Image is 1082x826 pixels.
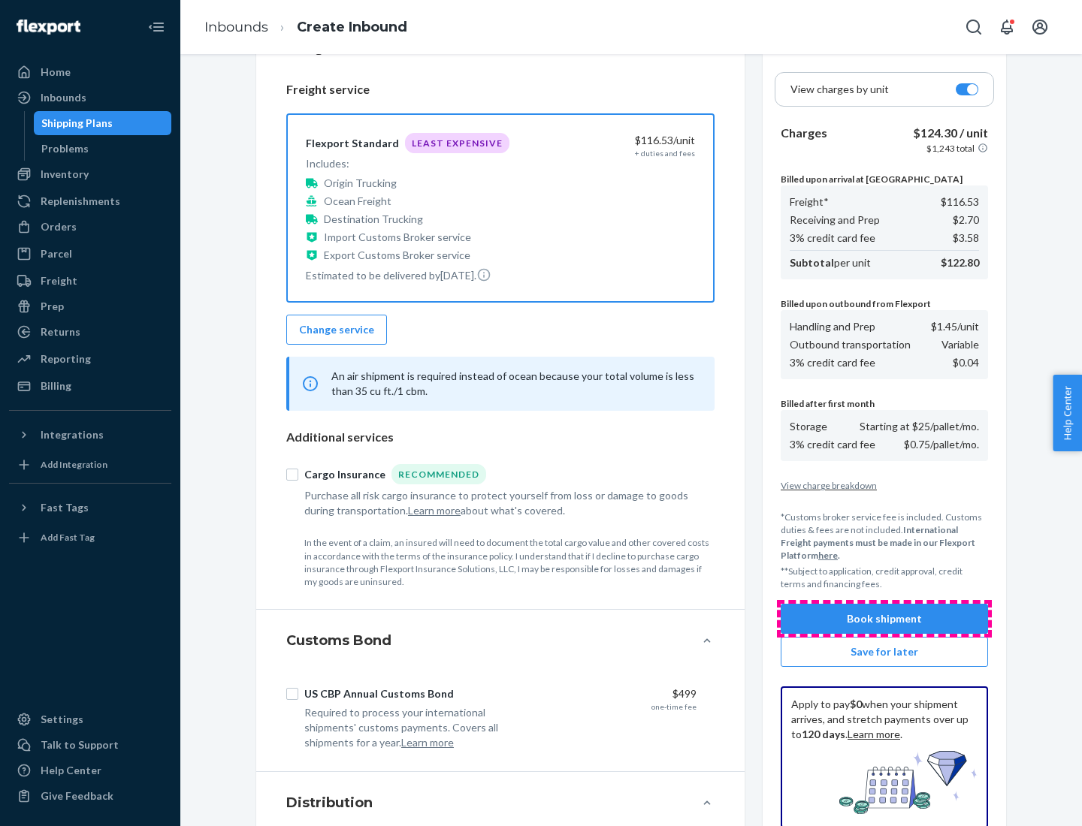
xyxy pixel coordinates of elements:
[304,467,385,482] div: Cargo Insurance
[9,707,171,731] a: Settings
[286,688,298,700] input: US CBP Annual Customs Bond
[959,12,989,42] button: Open Search Box
[931,319,979,334] p: $1.45 /unit
[941,255,979,270] p: $122.80
[192,5,419,50] ol: breadcrumbs
[34,111,172,135] a: Shipping Plans
[41,500,89,515] div: Fast Tags
[781,125,827,140] b: Charges
[41,273,77,288] div: Freight
[848,728,900,740] a: Learn more
[9,189,171,213] a: Replenishments
[324,194,391,209] p: Ocean Freight
[9,347,171,371] a: Reporting
[286,469,298,481] input: Cargo InsuranceRecommended
[41,246,72,261] div: Parcel
[781,173,988,185] p: Billed upon arrival at [GEOGRAPHIC_DATA]
[540,686,697,701] div: $499
[9,86,171,110] a: Inbounds
[41,141,89,156] div: Problems
[286,315,387,345] button: Change service
[9,374,171,398] a: Billing
[306,156,509,171] p: Includes:
[41,167,89,182] div: Inventory
[781,524,975,561] b: International Freight payments must be made in our Flexport Platform .
[9,784,171,808] button: Give Feedback
[41,458,107,471] div: Add Integration
[41,299,64,314] div: Prep
[790,437,875,452] p: 3% credit card fee
[41,116,113,131] div: Shipping Plans
[41,788,113,803] div: Give Feedback
[324,176,397,191] p: Origin Trucking
[405,133,509,153] div: Least Expensive
[781,511,988,562] p: *Customs broker service fee is included. Customs duties & fees are not included.
[651,701,697,712] div: one-time fee
[324,248,470,263] p: Export Customs Broker service
[941,337,979,352] p: Variable
[953,231,979,246] p: $3.58
[331,369,697,399] p: An air shipment is required instead of ocean because your total volume is less than 35 cu ft./1 cbm.
[9,269,171,293] a: Freight
[953,355,979,370] p: $0.04
[790,231,875,246] p: 3% credit card fee
[41,531,95,544] div: Add Fast Tag
[818,550,838,561] a: here
[9,496,171,520] button: Fast Tags
[9,215,171,239] a: Orders
[41,324,80,339] div: Returns
[41,737,119,752] div: Talk to Support
[286,793,373,812] h4: Distribution
[306,267,509,283] p: Estimated to be delivered by [DATE] .
[141,12,171,42] button: Close Navigation
[635,148,695,158] div: + duties and fees
[408,503,461,518] button: Learn more
[304,488,697,518] div: Purchase all risk cargo insurance to protect yourself from loss or damage to goods during transpo...
[1025,12,1055,42] button: Open account menu
[941,194,979,210] p: $116.53
[9,526,171,550] a: Add Fast Tag
[304,686,454,701] div: US CBP Annual Customs Bond
[324,212,423,227] p: Destination Trucking
[790,256,834,269] b: Subtotal
[850,698,862,710] b: $0
[913,125,988,142] p: $124.30 / unit
[34,137,172,161] a: Problems
[790,337,911,352] p: Outbound transportation
[41,763,101,778] div: Help Center
[41,378,71,393] div: Billing
[286,81,715,98] p: Freight service
[41,351,91,366] div: Reporting
[791,697,978,742] p: Apply to pay when your shipment arrives, and stretch payments over up to . .
[297,19,407,35] a: Create Inbound
[992,12,1022,42] button: Open notifications
[41,427,104,442] div: Integrations
[304,536,715,588] p: In the event of a claim, an insured will need to document the total cargo value and other covered...
[781,397,988,410] p: Billed after first month
[781,565,988,590] p: **Subject to application, credit approval, credit terms and financing fees.
[781,479,988,492] button: View charge breakdown
[306,136,399,151] div: Flexport Standard
[790,419,827,434] p: Storage
[9,453,171,477] a: Add Integration
[41,65,71,80] div: Home
[790,355,875,370] p: 3% credit card fee
[539,133,695,148] div: $116.53 /unit
[1053,375,1082,451] button: Help Center
[790,255,871,270] p: per unit
[781,604,988,634] button: Book shipment
[9,294,171,318] a: Prep
[9,320,171,344] a: Returns
[9,758,171,782] a: Help Center
[324,230,471,245] p: Import Customs Broker service
[391,464,486,484] div: Recommended
[9,733,171,757] a: Talk to Support
[304,705,528,750] div: Required to process your international shipments' customs payments. Covers all shipments for a year.
[802,728,845,740] b: 120 days
[790,319,875,334] p: Handling and Prep
[9,162,171,186] a: Inventory
[17,20,80,35] img: Flexport logo
[204,19,268,35] a: Inbounds
[904,437,979,452] p: $0.75/pallet/mo.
